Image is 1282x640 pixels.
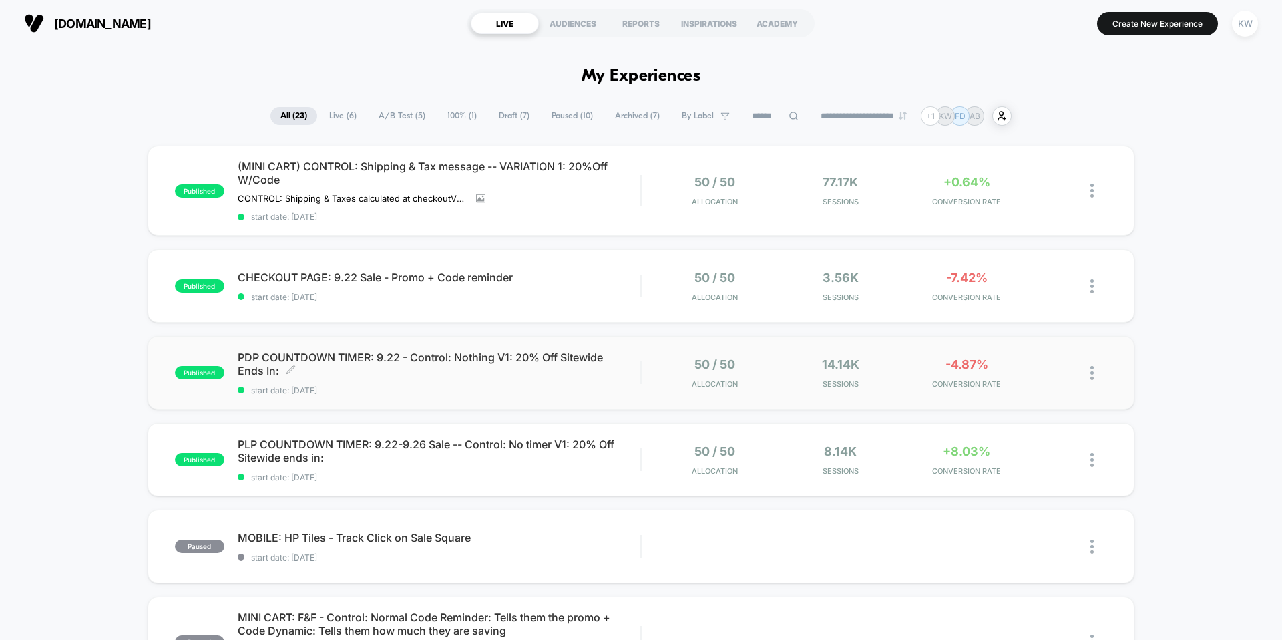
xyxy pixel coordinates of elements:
span: CONVERSION RATE [907,466,1026,476]
span: Allocation [692,379,738,389]
span: start date: [DATE] [238,472,640,482]
span: published [175,184,224,198]
span: Archived ( 7 ) [605,107,670,125]
span: -4.87% [945,357,988,371]
span: CONTROL: Shipping & Taxes calculated at checkoutVSVARIATION 1: 20% Off Sitewide | Use Code: 20FAL... [238,193,466,204]
div: ACADEMY [743,13,811,34]
div: AUDIENCES [539,13,607,34]
span: All ( 23 ) [270,107,317,125]
span: CONVERSION RATE [907,379,1026,389]
button: [DOMAIN_NAME] [20,13,155,34]
span: CONVERSION RATE [907,197,1026,206]
span: [DOMAIN_NAME] [54,17,151,31]
span: start date: [DATE] [238,552,640,563]
span: MOBILE: HP Tiles - Track Click on Sale Square [238,531,640,544]
span: +8.03% [943,444,990,458]
span: -7.42% [946,271,988,285]
span: MINI CART: F&F - Control: Normal Code Reminder: Tells them the promo + Code Dynamic: Tells them h... [238,611,640,637]
span: Allocation [692,293,738,302]
div: KW [1232,11,1258,37]
span: 50 / 50 [694,444,735,458]
span: start date: [DATE] [238,212,640,222]
span: 14.14k [822,357,859,371]
img: Visually logo [24,13,44,33]
span: 50 / 50 [694,271,735,285]
span: 50 / 50 [694,175,735,189]
span: (MINI CART) CONTROL: Shipping & Tax message -- VARIATION 1: 20%Off W/Code [238,160,640,186]
span: Paused ( 10 ) [542,107,603,125]
span: start date: [DATE] [238,385,640,395]
div: REPORTS [607,13,675,34]
span: Sessions [781,197,901,206]
span: PDP COUNTDOWN TIMER: 9.22 - Control: Nothing V1: 20% Off Sitewide Ends In: [238,351,640,377]
img: close [1090,184,1094,198]
p: FD [955,111,966,121]
span: 8.14k [824,444,857,458]
span: 3.56k [823,271,859,285]
h1: My Experiences [582,67,701,86]
div: + 1 [921,106,940,126]
span: published [175,453,224,466]
img: close [1090,453,1094,467]
span: Sessions [781,293,901,302]
button: KW [1228,10,1262,37]
span: PLP COUNTDOWN TIMER: 9.22-9.26 Sale -- Control: No timer V1: 20% Off Sitewide ends in: [238,438,640,464]
span: CHECKOUT PAGE: 9.22 Sale - Promo + Code reminder [238,271,640,284]
span: published [175,279,224,293]
span: Live ( 6 ) [319,107,367,125]
span: By Label [682,111,714,121]
img: end [899,112,907,120]
span: Sessions [781,466,901,476]
span: Draft ( 7 ) [489,107,540,125]
p: KW [939,111,952,121]
button: Create New Experience [1097,12,1218,35]
span: +0.64% [943,175,990,189]
span: Allocation [692,197,738,206]
div: LIVE [471,13,539,34]
span: paused [175,540,224,553]
span: CONVERSION RATE [907,293,1026,302]
span: 77.17k [823,175,858,189]
span: published [175,366,224,379]
span: 50 / 50 [694,357,735,371]
p: AB [970,111,980,121]
img: close [1090,279,1094,293]
span: Sessions [781,379,901,389]
span: 100% ( 1 ) [437,107,487,125]
span: A/B Test ( 5 ) [369,107,435,125]
div: INSPIRATIONS [675,13,743,34]
span: start date: [DATE] [238,292,640,302]
span: Allocation [692,466,738,476]
img: close [1090,540,1094,554]
img: close [1090,366,1094,380]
